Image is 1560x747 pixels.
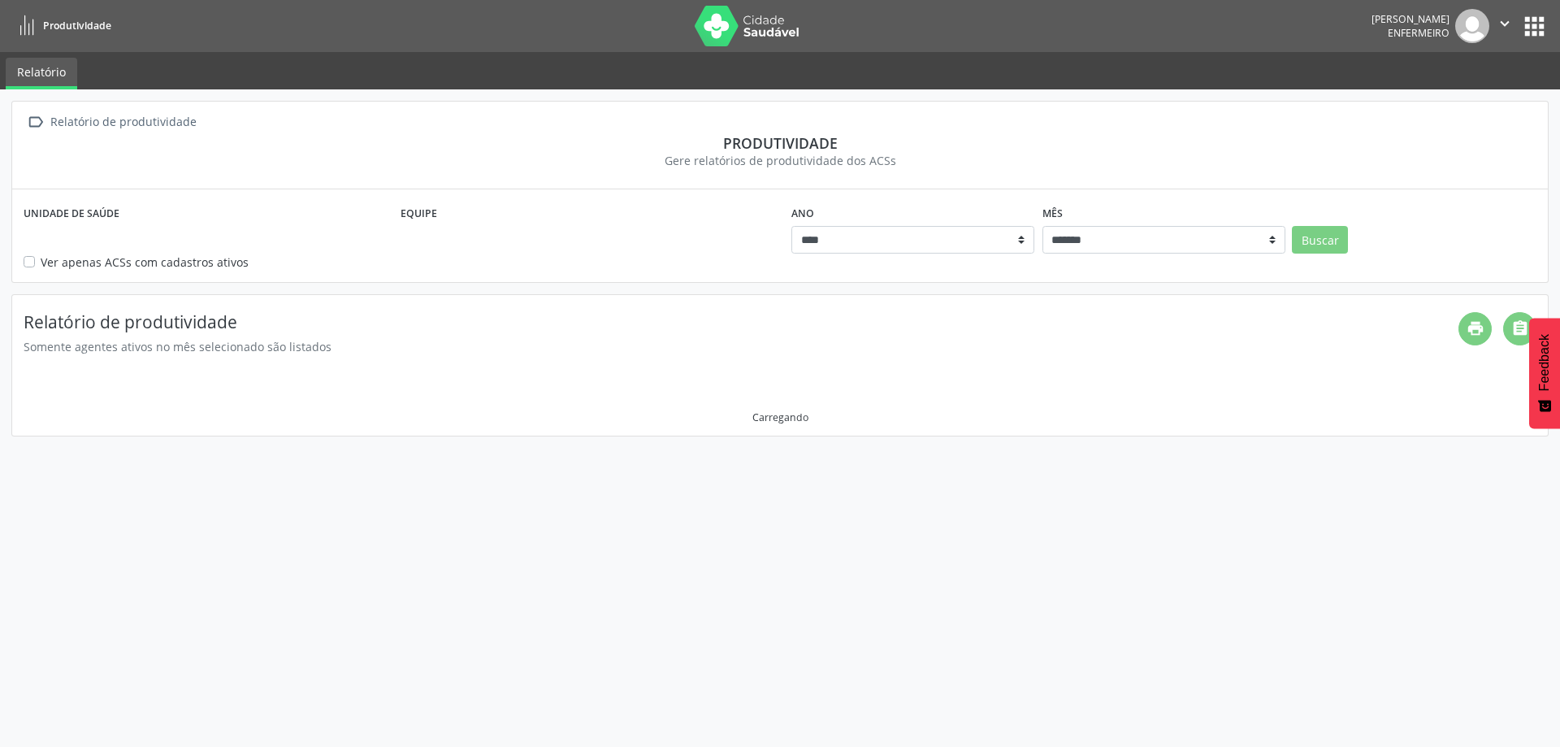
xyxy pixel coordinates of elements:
span: Feedback [1537,334,1552,391]
a:  Relatório de produtividade [24,111,199,134]
img: img [1455,9,1489,43]
label: Mês [1042,201,1063,226]
span: Produtividade [43,19,111,33]
button: Feedback - Mostrar pesquisa [1529,318,1560,428]
label: Equipe [401,201,437,226]
label: Ano [791,201,814,226]
i:  [1496,15,1514,33]
h4: Relatório de produtividade [24,312,1458,332]
i:  [24,111,47,134]
a: Relatório [6,58,77,89]
div: [PERSON_NAME] [1371,12,1449,26]
label: Unidade de saúde [24,201,119,226]
button: Buscar [1292,226,1348,254]
button:  [1489,9,1520,43]
a: Produtividade [11,12,111,39]
button: apps [1520,12,1549,41]
span: Enfermeiro [1388,26,1449,40]
div: Relatório de produtividade [47,111,199,134]
div: Somente agentes ativos no mês selecionado são listados [24,338,1458,355]
div: Produtividade [24,134,1536,152]
div: Gere relatórios de produtividade dos ACSs [24,152,1536,169]
div: Carregando [752,410,808,424]
label: Ver apenas ACSs com cadastros ativos [41,254,249,271]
